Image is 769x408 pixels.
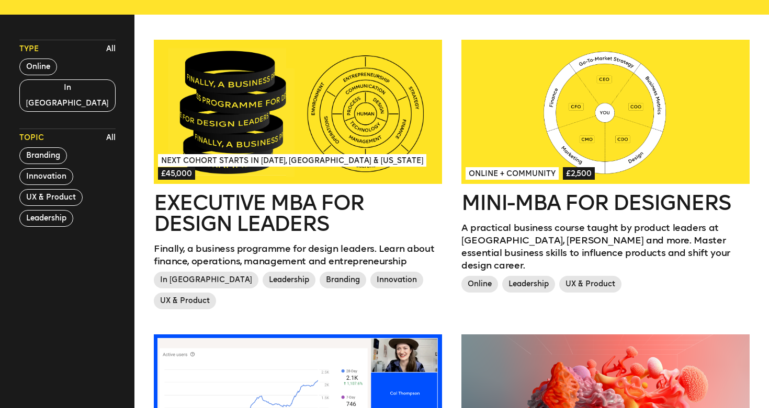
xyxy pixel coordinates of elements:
button: Online [19,59,57,75]
button: Leadership [19,210,73,227]
span: Type [19,44,39,54]
p: Finally, a business programme for design leaders. Learn about finance, operations, management and... [154,242,442,267]
button: Innovation [19,168,73,185]
button: In [GEOGRAPHIC_DATA] [19,79,116,112]
p: A practical business course taught by product leaders at [GEOGRAPHIC_DATA], [PERSON_NAME] and mor... [461,222,750,272]
span: UX & Product [154,293,216,309]
span: Branding [320,272,366,288]
span: Leadership [502,276,555,293]
span: £45,000 [158,167,195,180]
span: Leadership [263,272,315,288]
span: £2,500 [563,167,595,180]
span: Topic [19,133,44,143]
span: Online + Community [466,167,559,180]
span: Online [461,276,498,293]
span: In [GEOGRAPHIC_DATA] [154,272,258,288]
button: UX & Product [19,189,83,206]
button: All [104,130,118,146]
a: Online + Community£2,500Mini-MBA for DesignersA practical business course taught by product leade... [461,40,750,297]
h2: Mini-MBA for Designers [461,192,750,213]
span: Innovation [370,272,423,288]
button: All [104,41,118,57]
a: Next Cohort Starts in [DATE], [GEOGRAPHIC_DATA] & [US_STATE]£45,000Executive MBA for Design Leade... [154,40,442,313]
span: Next Cohort Starts in [DATE], [GEOGRAPHIC_DATA] & [US_STATE] [158,154,426,167]
h2: Executive MBA for Design Leaders [154,192,442,234]
span: UX & Product [559,276,621,293]
button: Branding [19,147,67,164]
